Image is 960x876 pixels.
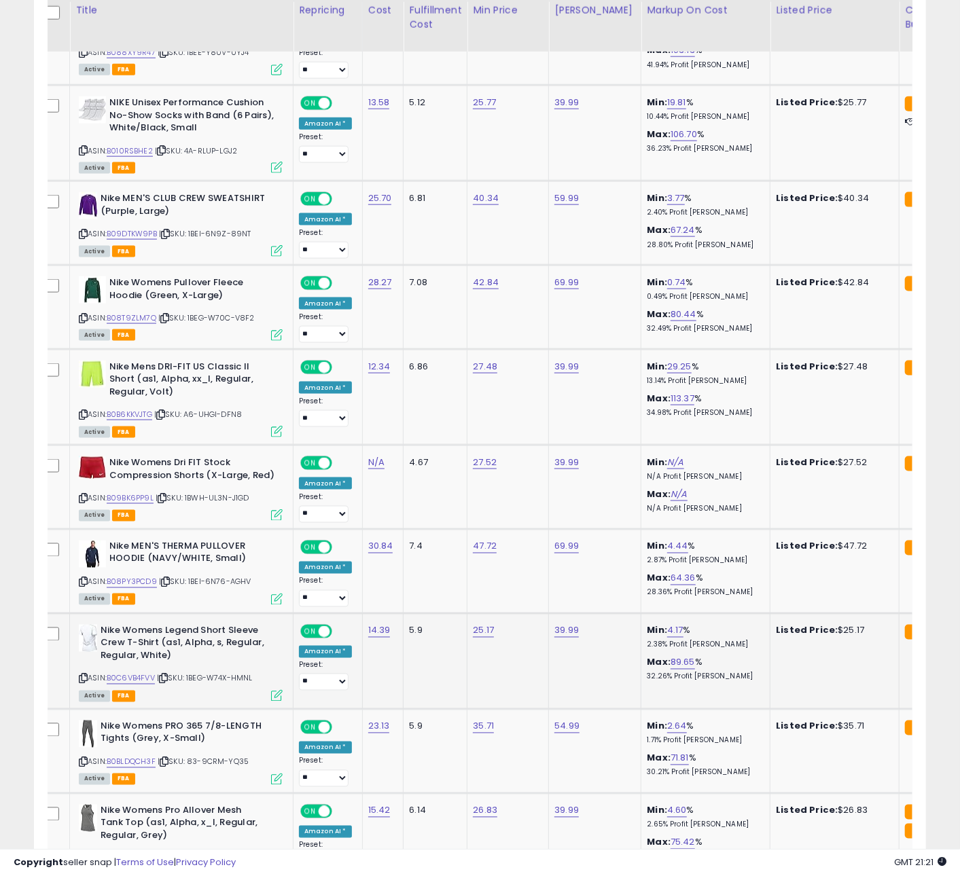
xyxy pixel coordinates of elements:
[107,228,157,240] a: B09DTKW9PB
[647,572,671,585] b: Max:
[473,540,497,553] a: 47.72
[905,192,930,207] small: FBA
[647,504,760,513] p: N/A Profit [PERSON_NAME]
[473,191,499,205] a: 40.34
[299,577,352,607] div: Preset:
[667,191,685,205] a: 3.77
[905,625,930,640] small: FBA
[107,145,153,157] a: B010RSBHE2
[176,856,236,869] a: Privacy Policy
[299,213,352,225] div: Amazon AI *
[647,472,760,481] p: N/A Profit [PERSON_NAME]
[109,276,274,305] b: Nike Womens Pullover Fleece Hoodie (Green, X-Large)
[409,96,457,109] div: 5.12
[79,625,283,700] div: ASIN:
[112,594,135,605] span: FBA
[156,492,249,503] span: | SKU: 1BWH-UL3N-J1GD
[647,720,667,733] b: Min:
[647,408,760,418] p: 34.98% Profit [PERSON_NAME]
[330,278,352,289] span: OFF
[776,624,838,637] b: Listed Price:
[554,3,635,18] div: [PERSON_NAME]
[79,96,283,172] div: ASIN:
[894,856,946,869] span: 2025-10-14 21:21 GMT
[647,308,671,321] b: Max:
[473,276,499,289] a: 42.84
[554,276,579,289] a: 69.99
[112,162,135,174] span: FBA
[473,720,494,733] a: 35.71
[159,228,251,239] span: | SKU: 1BEI-6N9Z-89NT
[112,246,135,257] span: FBA
[299,492,352,523] div: Preset:
[302,722,319,733] span: ON
[79,276,283,340] div: ASIN:
[667,804,687,818] a: 4.60
[368,191,392,205] a: 25.70
[107,47,156,58] a: B088XY9R47
[299,477,352,490] div: Amazon AI *
[330,805,352,817] span: OFF
[554,624,579,638] a: 39.99
[75,3,287,18] div: Title
[330,625,352,637] span: OFF
[368,804,391,818] a: 15.42
[79,361,283,436] div: ASIN:
[647,240,760,250] p: 28.80% Profit [PERSON_NAME]
[14,856,236,869] div: seller snap | |
[330,458,352,469] span: OFF
[671,488,687,501] a: N/A
[409,276,457,289] div: 7.08
[473,3,543,18] div: Min Price
[647,720,760,746] div: %
[667,360,692,373] a: 29.25
[776,720,889,733] div: $35.71
[647,96,760,122] div: %
[647,376,760,386] p: 13.14% Profit [PERSON_NAME]
[79,594,110,605] span: All listings currently available for purchase on Amazon
[79,192,97,219] img: 319RTOcHR1L._SL40_.jpg
[299,661,352,691] div: Preset:
[671,392,694,405] a: 113.37
[647,144,760,153] p: 36.23% Profit [PERSON_NAME]
[109,456,274,485] b: Nike Womens Dri FIT Stock Compression Shorts (X-Large, Red)
[647,96,667,109] b: Min:
[776,540,838,553] b: Listed Price:
[647,292,760,302] p: 0.49% Profit [PERSON_NAME]
[299,117,352,130] div: Amazon AI *
[330,541,352,553] span: OFF
[647,805,760,830] div: %
[107,756,156,768] a: B0BLDQCH3F
[368,456,385,469] a: N/A
[671,572,696,585] a: 64.36
[79,805,97,832] img: 31QecB0tWUL._SL40_.jpg
[473,456,497,469] a: 27.52
[112,773,135,785] span: FBA
[647,672,760,682] p: 32.26% Profit [PERSON_NAME]
[473,804,497,818] a: 26.83
[302,361,319,373] span: ON
[157,673,253,684] span: | SKU: 1BEG-W74X-HMNL
[14,856,63,869] strong: Copyright
[79,162,110,174] span: All listings currently available for purchase on Amazon
[79,12,283,74] div: ASIN:
[554,96,579,109] a: 39.99
[159,577,251,587] span: | SKU: 1BEI-6N76-AGHV
[112,64,135,75] span: FBA
[776,804,838,817] b: Listed Price:
[473,360,497,373] a: 27.48
[647,191,667,204] b: Min:
[671,223,695,237] a: 67.24
[647,60,760,70] p: 41.94% Profit [PERSON_NAME]
[112,426,135,438] span: FBA
[473,96,496,109] a: 25.77
[671,308,696,321] a: 80.44
[299,397,352,427] div: Preset:
[647,392,671,405] b: Max:
[79,426,110,438] span: All listings currently available for purchase on Amazon
[554,804,579,818] a: 39.99
[368,720,390,733] a: 23.13
[409,361,457,373] div: 6.86
[647,624,667,637] b: Min:
[107,673,155,685] a: B0C6VB4FVV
